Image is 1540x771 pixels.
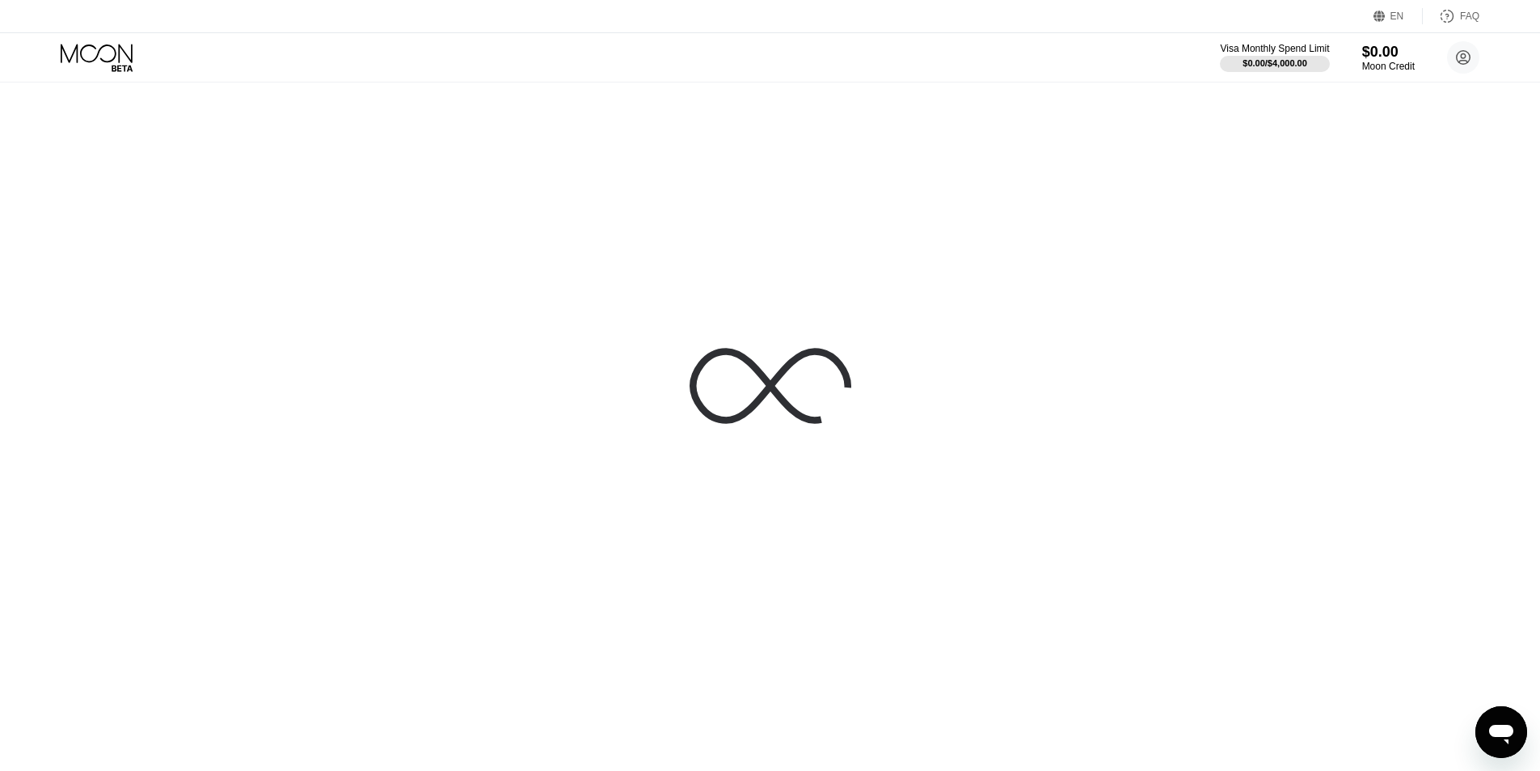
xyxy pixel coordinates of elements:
iframe: Button to launch messaging window [1475,706,1527,758]
div: FAQ [1423,8,1479,24]
div: Visa Monthly Spend Limit$0.00/$4,000.00 [1220,43,1329,72]
div: Moon Credit [1362,61,1415,72]
div: $0.00Moon Credit [1362,44,1415,72]
div: EN [1373,8,1423,24]
div: EN [1390,11,1404,22]
div: $0.00 [1362,44,1415,61]
div: $0.00 / $4,000.00 [1243,58,1307,68]
div: FAQ [1460,11,1479,22]
div: Visa Monthly Spend Limit [1220,43,1329,54]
